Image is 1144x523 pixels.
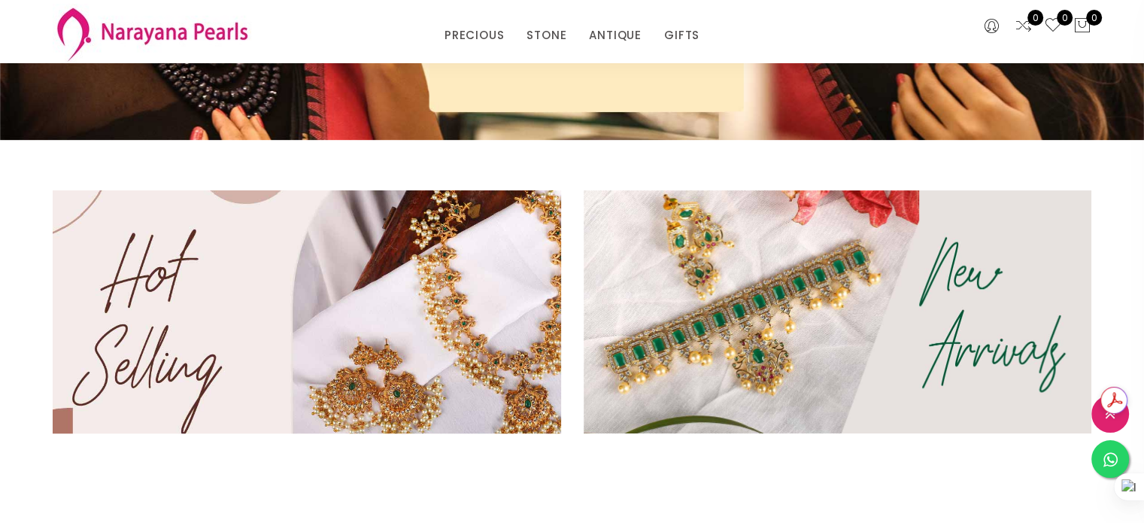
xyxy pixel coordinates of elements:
a: 0 [1044,17,1062,36]
a: STONE [526,24,566,47]
a: GIFTS [664,24,699,47]
button: 0 [1073,17,1091,36]
span: 0 [1027,10,1043,26]
a: 0 [1015,17,1033,36]
span: 0 [1057,10,1073,26]
a: PRECIOUS [445,24,504,47]
span: 0 [1086,10,1102,26]
a: ANTIQUE [589,24,642,47]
